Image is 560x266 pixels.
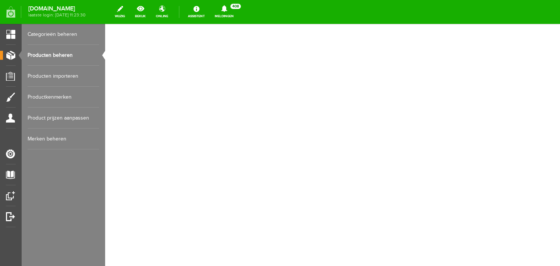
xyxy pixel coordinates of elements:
a: Categorieën beheren [28,24,99,45]
a: online [151,4,173,20]
a: wijzig [110,4,129,20]
strong: [DOMAIN_NAME] [28,7,85,11]
a: Producten beheren [28,45,99,66]
a: Productkenmerken [28,87,99,108]
a: Merken beheren [28,129,99,149]
span: laatste login: [DATE] 11:23:30 [28,13,85,17]
a: Product prijzen aanpassen [28,108,99,129]
a: Assistent [183,4,209,20]
span: 408 [230,4,241,9]
a: bekijk [130,4,150,20]
a: Meldingen408 [210,4,238,20]
a: Producten importeren [28,66,99,87]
